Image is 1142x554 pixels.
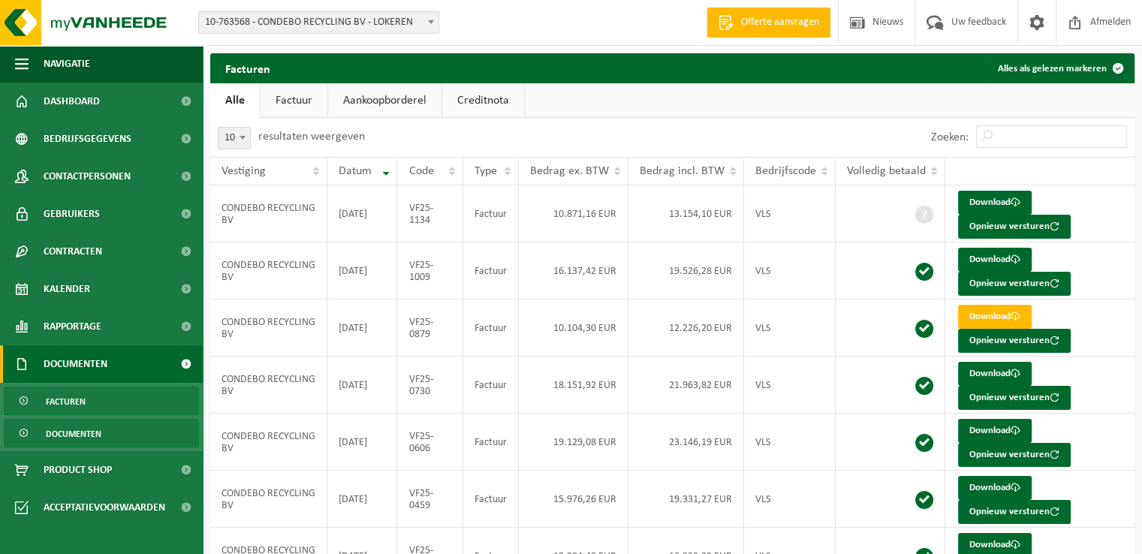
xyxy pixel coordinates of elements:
[210,185,327,242] td: CONDEBO RECYCLING BV
[339,165,372,177] span: Datum
[44,158,131,195] span: Contactpersonen
[958,386,1071,410] button: Opnieuw versturen
[44,489,165,526] span: Acceptatievoorwaarden
[958,443,1071,467] button: Opnieuw versturen
[628,300,744,357] td: 12.226,20 EUR
[442,83,524,118] a: Creditnota
[46,387,86,416] span: Facturen
[397,300,463,357] td: VF25-0879
[530,165,609,177] span: Bedrag ex. BTW
[218,127,251,149] span: 10
[44,345,107,383] span: Documenten
[210,53,285,83] h2: Facturen
[958,272,1071,296] button: Opnieuw versturen
[408,165,433,177] span: Code
[744,414,836,471] td: VLS
[258,131,365,143] label: resultaten weergeven
[958,215,1071,239] button: Opnieuw versturen
[261,83,327,118] a: Factuur
[210,414,327,471] td: CONDEBO RECYCLING BV
[519,300,628,357] td: 10.104,30 EUR
[4,387,199,415] a: Facturen
[744,242,836,300] td: VLS
[744,471,836,528] td: VLS
[986,53,1133,83] button: Alles als gelezen markeren
[46,420,101,448] span: Documenten
[44,233,102,270] span: Contracten
[958,500,1071,524] button: Opnieuw versturen
[744,300,836,357] td: VLS
[744,185,836,242] td: VLS
[44,195,100,233] span: Gebruikers
[199,12,438,33] span: 10-763568 - CONDEBO RECYCLING BV - LOKEREN
[198,11,439,34] span: 10-763568 - CONDEBO RECYCLING BV - LOKEREN
[958,362,1032,386] a: Download
[958,419,1032,443] a: Download
[475,165,497,177] span: Type
[744,357,836,414] td: VLS
[397,471,463,528] td: VF25-0459
[44,83,100,120] span: Dashboard
[210,300,327,357] td: CONDEBO RECYCLING BV
[958,329,1071,353] button: Opnieuw versturen
[327,185,397,242] td: [DATE]
[640,165,725,177] span: Bedrag incl. BTW
[958,191,1032,215] a: Download
[519,357,628,414] td: 18.151,92 EUR
[519,414,628,471] td: 19.129,08 EUR
[519,185,628,242] td: 10.871,16 EUR
[958,248,1032,272] a: Download
[628,414,744,471] td: 23.146,19 EUR
[44,45,90,83] span: Navigatie
[707,8,830,38] a: Offerte aanvragen
[328,83,441,118] a: Aankoopborderel
[4,419,199,447] a: Documenten
[755,165,816,177] span: Bedrijfscode
[931,131,969,143] label: Zoeken:
[327,242,397,300] td: [DATE]
[519,471,628,528] td: 15.976,26 EUR
[463,414,519,471] td: Factuur
[44,120,131,158] span: Bedrijfsgegevens
[327,471,397,528] td: [DATE]
[327,414,397,471] td: [DATE]
[210,242,327,300] td: CONDEBO RECYCLING BV
[463,471,519,528] td: Factuur
[44,451,112,489] span: Product Shop
[397,242,463,300] td: VF25-1009
[847,165,926,177] span: Volledig betaald
[397,185,463,242] td: VF25-1134
[218,128,250,149] span: 10
[958,476,1032,500] a: Download
[519,242,628,300] td: 16.137,42 EUR
[463,300,519,357] td: Factuur
[463,185,519,242] td: Factuur
[463,357,519,414] td: Factuur
[628,357,744,414] td: 21.963,82 EUR
[463,242,519,300] td: Factuur
[210,83,260,118] a: Alle
[397,357,463,414] td: VF25-0730
[397,414,463,471] td: VF25-0606
[628,185,744,242] td: 13.154,10 EUR
[958,305,1032,329] a: Download
[44,308,101,345] span: Rapportage
[628,242,744,300] td: 19.526,28 EUR
[737,15,823,30] span: Offerte aanvragen
[210,357,327,414] td: CONDEBO RECYCLING BV
[628,471,744,528] td: 19.331,27 EUR
[327,300,397,357] td: [DATE]
[327,357,397,414] td: [DATE]
[221,165,266,177] span: Vestiging
[210,471,327,528] td: CONDEBO RECYCLING BV
[44,270,90,308] span: Kalender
